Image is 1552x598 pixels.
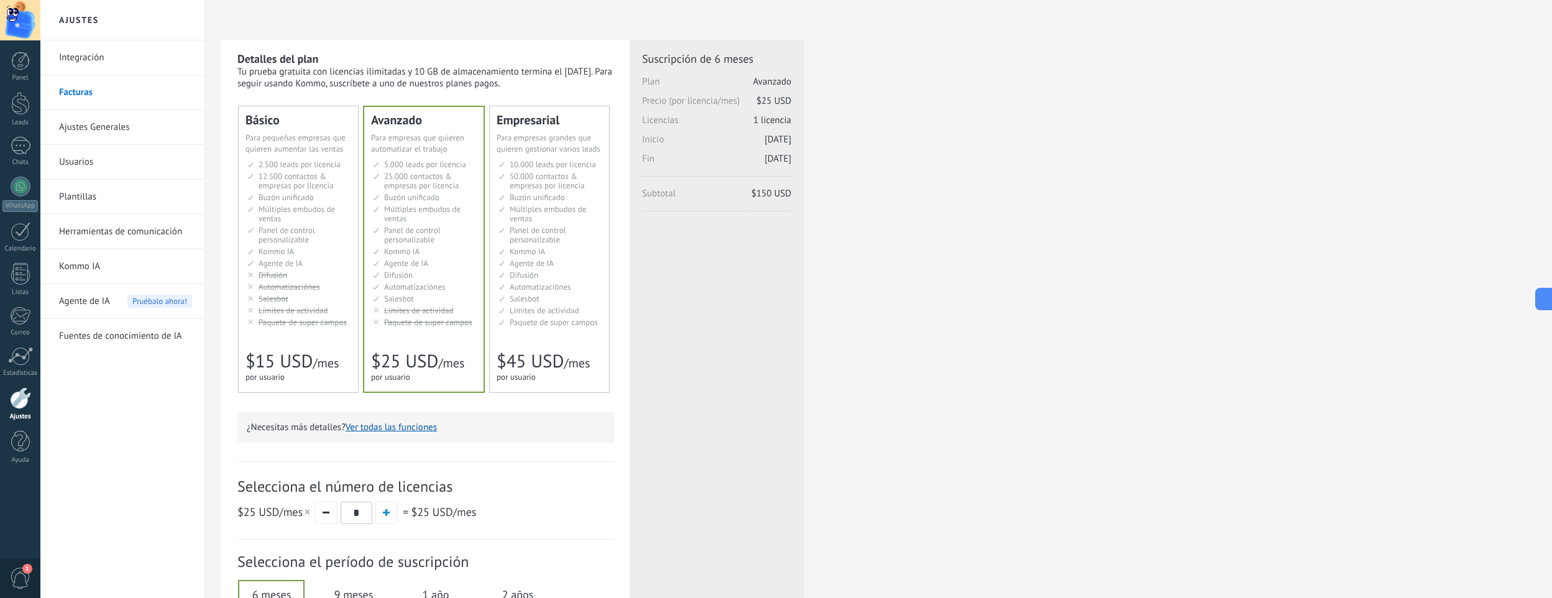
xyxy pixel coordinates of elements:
[259,305,328,316] span: Límites de actividad
[237,52,318,66] b: Detalles del plan
[411,505,476,519] span: /mes
[642,52,791,66] span: Suscripción de 6 meses
[59,110,192,145] a: Ajustes Generales
[756,95,791,107] span: $25 USD
[497,132,600,154] span: Para empresas grandes que quieren gestionar varios leads
[59,284,192,319] a: Agente de IA Pruébalo ahora!
[22,564,32,574] span: 1
[384,204,461,224] span: Múltiples embudos de ventas
[510,317,598,328] span: Paquete de super campos
[564,355,590,371] span: /mes
[40,75,204,110] li: Facturas
[259,192,314,203] span: Buzón unificado
[40,110,204,145] li: Ajustes Generales
[510,282,571,292] span: Automatizaciónes
[2,369,39,377] div: Estadísticas
[751,188,791,200] span: $150 USD
[2,288,39,297] div: Listas
[411,505,452,519] span: $25 USD
[237,505,279,519] span: $25 USD
[246,132,346,154] span: Para pequeñas empresas que quieren aumentar las ventas
[642,153,791,172] span: Fin
[371,349,438,373] span: $25 USD
[59,75,192,110] a: Facturas
[753,114,791,126] span: 1 licencia
[40,249,204,284] li: Kommo IA
[765,153,791,165] span: [DATE]
[384,305,454,316] span: Límites de actividad
[384,159,466,170] span: 5.000 leads por licencia
[2,456,39,464] div: Ayuda
[497,114,602,126] div: Empresarial
[753,76,791,88] span: Avanzado
[259,246,294,257] span: Kommo IA
[247,421,605,433] p: ¿Necesitas más detalles?
[371,372,410,382] span: por usuario
[259,225,315,245] span: Panel de control personalizable
[642,76,791,95] span: Plan
[384,317,472,328] span: Paquete de super campos
[40,145,204,180] li: Usuarios
[127,295,192,308] span: Pruébalo ahora!
[642,95,791,114] span: Precio (por licencia/mes)
[259,159,341,170] span: 2.500 leads por licencia
[642,134,791,153] span: Inicio
[497,372,536,382] span: por usuario
[2,413,39,421] div: Ajustes
[246,372,285,382] span: por usuario
[384,258,428,269] span: Agente de IA
[510,159,596,170] span: 10.000 leads por licencia
[59,180,192,214] a: Plantillas
[40,214,204,249] li: Herramientas de comunicación
[403,505,408,519] span: =
[2,159,39,167] div: Chats
[346,421,437,433] button: Ver todas las funciones
[246,114,351,126] div: Básico
[384,171,459,191] span: 25.000 contactos & empresas por licencia
[510,305,579,316] span: Límites de actividad
[642,114,791,134] span: Licencias
[259,282,320,292] span: Automatizaciónes
[2,245,39,253] div: Calendario
[765,134,791,145] span: [DATE]
[510,204,586,224] span: Múltiples embudos de ventas
[497,349,564,373] span: $45 USD
[438,355,464,371] span: /mes
[259,317,347,328] span: Paquete de super campos
[384,225,441,245] span: Panel de control personalizable
[59,284,110,319] span: Agente de IA
[313,355,339,371] span: /mes
[246,349,313,373] span: $15 USD
[371,132,464,154] span: Para empresas que quieren automatizar el trabajo
[40,180,204,214] li: Plantillas
[237,505,312,519] span: /mes
[384,293,414,304] span: Salesbot
[510,270,538,280] span: Difusión
[2,119,39,127] div: Leads
[384,270,413,280] span: Difusión
[510,171,584,191] span: 50.000 contactos & empresas por licencia
[259,204,335,224] span: Múltiples embudos de ventas
[259,293,288,304] span: Salesbot
[40,40,204,75] li: Integración
[59,214,192,249] a: Herramientas de comunicación
[510,225,566,245] span: Panel de control personalizable
[237,477,614,496] span: Selecciona el número de licencias
[510,246,545,257] span: Kommo IA
[510,293,540,304] span: Salesbot
[40,319,204,353] li: Fuentes de conocimiento de IA
[510,258,554,269] span: Agente de IA
[642,188,791,207] span: Subtotal
[59,40,192,75] a: Integración
[510,192,565,203] span: Buzón unificado
[59,319,192,354] a: Fuentes de conocimiento de IA
[384,246,420,257] span: Kommo IA
[59,249,192,284] a: Kommo IA
[59,145,192,180] a: Usuarios
[384,282,446,292] span: Automatizaciónes
[259,270,287,280] span: Difusión
[259,258,303,269] span: Agente de IA
[40,284,204,319] li: Agente de IA
[259,171,333,191] span: 12.500 contactos & empresas por licencia
[2,329,39,337] div: Correo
